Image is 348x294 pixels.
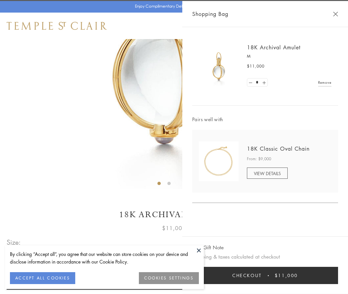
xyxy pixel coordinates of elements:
[192,243,224,252] button: Add Gift Note
[232,272,262,279] span: Checkout
[7,237,21,248] span: Size:
[247,78,254,87] a: Set quantity to 0
[10,250,199,266] div: By clicking “Accept all”, you agree that our website can store cookies on your device and disclos...
[139,272,199,284] button: COOKIES SETTINGS
[261,78,267,87] a: Set quantity to 2
[333,12,338,17] button: Close Shopping Bag
[10,272,75,284] button: ACCEPT ALL COOKIES
[192,116,338,123] span: Pairs well with
[247,44,301,51] a: 18K Archival Amulet
[275,272,298,279] span: $11,000
[7,22,107,30] img: Temple St. Clair
[199,141,239,181] img: N88865-OV18
[135,3,210,10] p: Enjoy Complimentary Delivery & Returns
[199,46,239,86] img: 18K Archival Amulet
[247,53,331,60] p: M
[247,63,264,70] span: $11,000
[254,170,281,176] span: VIEW DETAILS
[7,209,341,220] h1: 18K Archival Amulet
[192,10,228,18] span: Shopping Bag
[247,168,288,179] a: VIEW DETAILS
[192,267,338,284] button: Checkout $11,000
[247,156,271,162] span: From: $9,000
[318,79,331,86] a: Remove
[162,224,186,232] span: $11,000
[192,253,338,261] p: Shipping & taxes calculated at checkout
[247,145,310,152] a: 18K Classic Oval Chain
